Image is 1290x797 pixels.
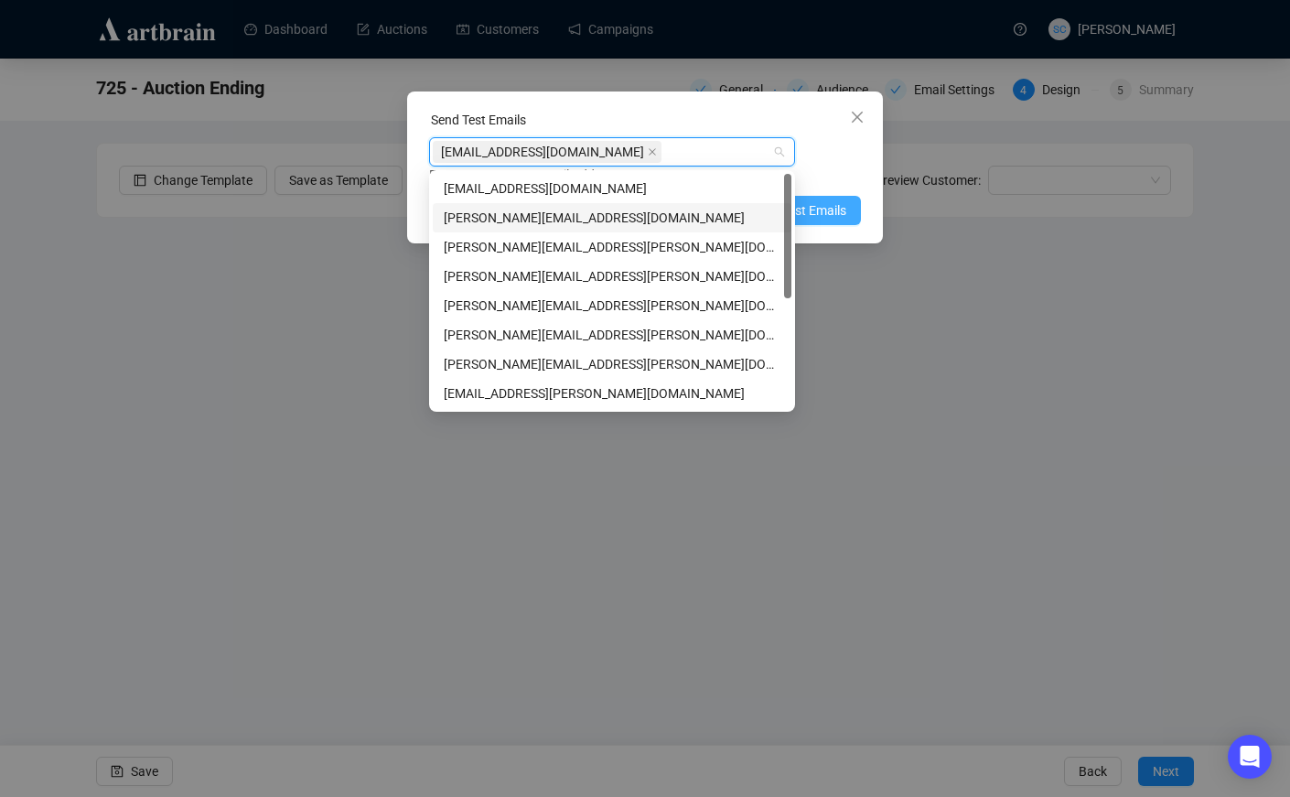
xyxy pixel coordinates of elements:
[444,266,780,286] div: [PERSON_NAME][EMAIL_ADDRESS][PERSON_NAME][DOMAIN_NAME]
[441,142,644,162] span: [EMAIL_ADDRESS][DOMAIN_NAME]
[444,383,780,404] div: [EMAIL_ADDRESS][PERSON_NAME][DOMAIN_NAME]
[751,200,846,221] span: Send Test Emails
[431,113,526,127] label: Send Test Emails
[433,350,791,379] div: bobby.eaton@rrauction.com
[433,291,791,320] div: bob.eaton@rrauction.com
[444,208,780,228] div: [PERSON_NAME][EMAIL_ADDRESS][DOMAIN_NAME]
[444,178,780,199] div: [EMAIL_ADDRESS][DOMAIN_NAME]
[433,203,791,232] div: rebecca.e@artbrain.co
[444,237,780,257] div: [PERSON_NAME][EMAIL_ADDRESS][PERSON_NAME][DOMAIN_NAME]
[433,141,661,163] span: sarina@rrauction.com
[843,102,872,132] button: Close
[850,110,865,124] span: close
[433,174,791,203] div: sarina.carlo@rrauction.com
[433,320,791,350] div: brooke.kennedy@rrauction.com
[444,296,780,316] div: [PERSON_NAME][EMAIL_ADDRESS][PERSON_NAME][DOMAIN_NAME]
[433,262,791,291] div: dan.mccarthy@rrauction.com
[444,325,780,345] div: [PERSON_NAME][EMAIL_ADDRESS][PERSON_NAME][DOMAIN_NAME]
[433,379,791,408] div: matt.klein@rrauction.com
[444,354,780,374] div: [PERSON_NAME][EMAIL_ADDRESS][PERSON_NAME][DOMAIN_NAME]
[648,147,657,156] span: close
[1228,735,1272,779] div: Open Intercom Messenger
[433,232,791,262] div: bobby.livingston@rrauction.com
